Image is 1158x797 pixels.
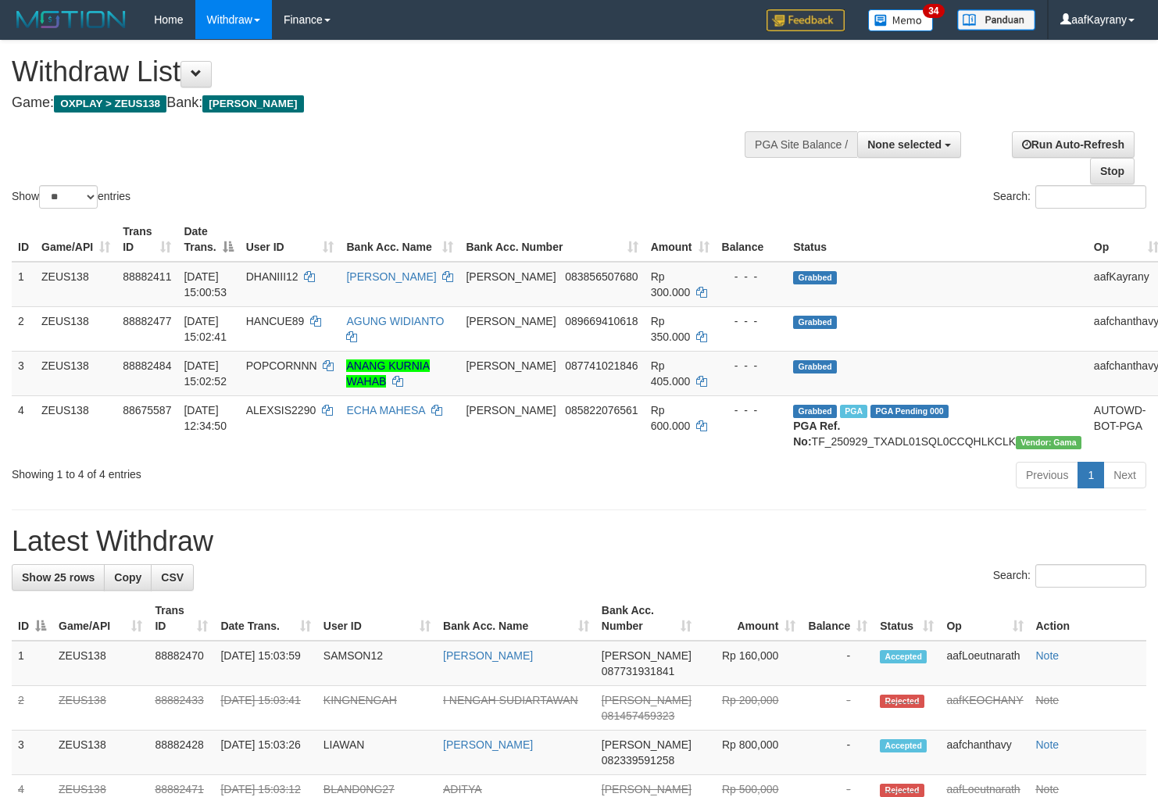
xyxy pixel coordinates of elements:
[940,641,1029,686] td: aafLoeutnarath
[767,9,845,31] img: Feedback.jpg
[161,571,184,584] span: CSV
[787,217,1088,262] th: Status
[12,460,471,482] div: Showing 1 to 4 of 4 entries
[716,217,788,262] th: Balance
[123,404,171,416] span: 88675587
[993,185,1146,209] label: Search:
[104,564,152,591] a: Copy
[437,596,595,641] th: Bank Acc. Name: activate to sort column ascending
[346,315,444,327] a: AGUNG WIDIANTO
[1030,596,1147,641] th: Action
[802,686,874,731] td: -
[940,686,1029,731] td: aafKEOCHANY
[12,185,130,209] label: Show entries
[54,95,166,113] span: OXPLAY > ZEUS138
[240,217,341,262] th: User ID: activate to sort column ascending
[12,564,105,591] a: Show 25 rows
[880,739,927,752] span: Accepted
[12,395,35,456] td: 4
[602,709,674,722] span: Copy 081457459323 to clipboard
[443,738,533,751] a: [PERSON_NAME]
[880,784,924,797] span: Rejected
[184,404,227,432] span: [DATE] 12:34:50
[923,4,944,18] span: 34
[698,731,802,775] td: Rp 800,000
[443,783,482,795] a: ADITYA
[52,641,148,686] td: ZEUS138
[1036,649,1060,662] a: Note
[12,56,756,88] h1: Withdraw List
[698,641,802,686] td: Rp 160,000
[857,131,961,158] button: None selected
[35,351,116,395] td: ZEUS138
[802,731,874,775] td: -
[148,641,214,686] td: 88882470
[466,404,556,416] span: [PERSON_NAME]
[602,738,692,751] span: [PERSON_NAME]
[1016,462,1078,488] a: Previous
[602,665,674,677] span: Copy 087731931841 to clipboard
[1078,462,1104,488] a: 1
[184,270,227,298] span: [DATE] 15:00:53
[346,404,424,416] a: ECHA MAHESA
[459,217,644,262] th: Bank Acc. Number: activate to sort column ascending
[1036,783,1060,795] a: Note
[12,217,35,262] th: ID
[602,694,692,706] span: [PERSON_NAME]
[148,686,214,731] td: 88882433
[12,526,1146,557] h1: Latest Withdraw
[940,596,1029,641] th: Op: activate to sort column ascending
[1016,436,1081,449] span: Vendor URL: https://trx31.1velocity.biz
[148,731,214,775] td: 88882428
[698,686,802,731] td: Rp 200,000
[12,731,52,775] td: 3
[940,731,1029,775] td: aafchanthavy
[12,8,130,31] img: MOTION_logo.png
[602,783,692,795] span: [PERSON_NAME]
[651,404,691,432] span: Rp 600.000
[1090,158,1135,184] a: Stop
[466,315,556,327] span: [PERSON_NAME]
[12,95,756,111] h4: Game: Bank:
[123,315,171,327] span: 88882477
[793,271,837,284] span: Grabbed
[651,270,691,298] span: Rp 300.000
[246,315,305,327] span: HANCUE89
[870,405,949,418] span: PGA Pending
[1012,131,1135,158] a: Run Auto-Refresh
[874,596,940,641] th: Status: activate to sort column ascending
[12,351,35,395] td: 3
[52,596,148,641] th: Game/API: activate to sort column ascending
[722,269,781,284] div: - - -
[880,650,927,663] span: Accepted
[114,571,141,584] span: Copy
[443,649,533,662] a: [PERSON_NAME]
[317,641,437,686] td: SAMSON12
[602,754,674,767] span: Copy 082339591258 to clipboard
[443,694,578,706] a: I NENGAH SUDIARTAWAN
[802,596,874,641] th: Balance: activate to sort column ascending
[1035,185,1146,209] input: Search:
[466,359,556,372] span: [PERSON_NAME]
[35,395,116,456] td: ZEUS138
[12,262,35,307] td: 1
[177,217,239,262] th: Date Trans.: activate to sort column descending
[867,138,942,151] span: None selected
[1036,694,1060,706] a: Note
[346,270,436,283] a: [PERSON_NAME]
[793,420,840,448] b: PGA Ref. No:
[840,405,867,418] span: Marked by aafpengsreynich
[12,596,52,641] th: ID: activate to sort column descending
[184,359,227,388] span: [DATE] 15:02:52
[565,404,638,416] span: Copy 085822076561 to clipboard
[722,402,781,418] div: - - -
[214,596,316,641] th: Date Trans.: activate to sort column ascending
[645,217,716,262] th: Amount: activate to sort column ascending
[214,641,316,686] td: [DATE] 15:03:59
[1036,738,1060,751] a: Note
[346,359,430,388] a: ANANG KURNIA WAHAB
[123,359,171,372] span: 88882484
[317,686,437,731] td: KINGNENGAH
[52,731,148,775] td: ZEUS138
[698,596,802,641] th: Amount: activate to sort column ascending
